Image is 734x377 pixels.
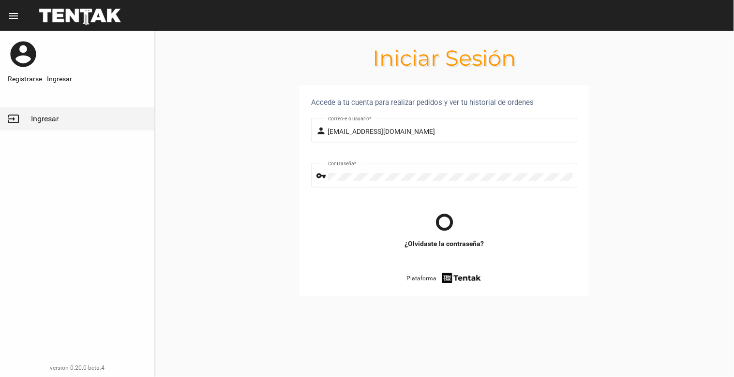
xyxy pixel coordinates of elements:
[316,125,328,137] mat-icon: person
[8,39,39,70] mat-icon: account_circle
[8,74,147,84] a: Registrarse - Ingresar
[8,113,19,125] mat-icon: input
[316,170,328,182] mat-icon: vpn_key
[8,10,19,22] mat-icon: menu
[311,97,578,108] div: Accede a tu cuenta para realizar pedidos y ver tu historial de ordenes
[441,272,482,285] img: tentak-firm.png
[8,363,147,373] div: version 0.20.0-beta.4
[406,272,482,285] a: Plataforma
[404,239,484,248] a: ¿Olvidaste la contraseña?
[31,114,59,124] span: Ingresar
[155,50,734,66] h1: Iniciar Sesión
[406,274,436,283] span: Plataforma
